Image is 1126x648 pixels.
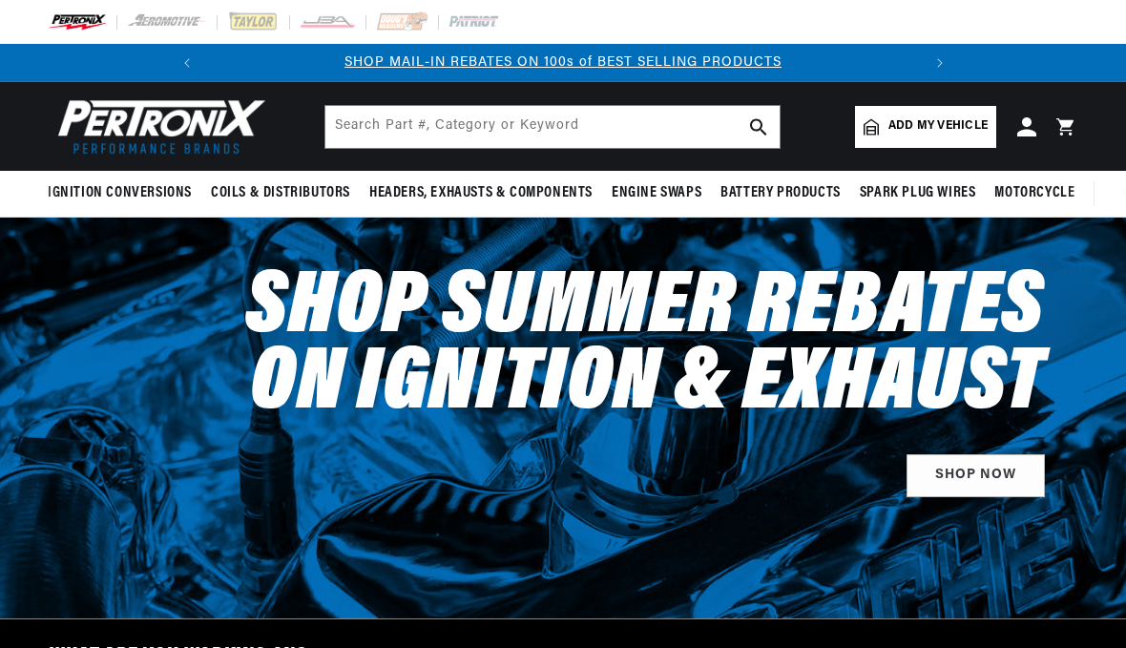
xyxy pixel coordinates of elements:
span: Headers, Exhausts & Components [369,183,593,203]
button: search button [738,106,780,148]
button: Translation missing: en.sections.announcements.previous_announcement [168,44,206,82]
summary: Coils & Distributors [201,171,360,216]
a: SHOP MAIL-IN REBATES ON 100s of BEST SELLING PRODUCTS [344,55,782,70]
summary: Spark Plug Wires [850,171,986,216]
summary: Headers, Exhausts & Components [360,171,602,216]
div: Announcement [206,52,921,73]
input: Search Part #, Category or Keyword [325,106,780,148]
a: Add my vehicle [855,106,996,148]
div: 1 of 2 [206,52,921,73]
img: Pertronix [48,94,267,159]
span: Add my vehicle [888,117,988,136]
span: Spark Plug Wires [860,183,976,203]
summary: Engine Swaps [602,171,711,216]
span: Battery Products [720,183,841,203]
summary: Ignition Conversions [48,171,201,216]
summary: Battery Products [711,171,850,216]
h2: Shop Summer Rebates on Ignition & Exhaust [229,271,1045,424]
button: Translation missing: en.sections.announcements.next_announcement [921,44,959,82]
span: Coils & Distributors [211,183,350,203]
span: Engine Swaps [612,183,701,203]
summary: Motorcycle [985,171,1084,216]
a: Shop Now [907,454,1045,497]
span: Motorcycle [994,183,1074,203]
span: Ignition Conversions [48,183,192,203]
